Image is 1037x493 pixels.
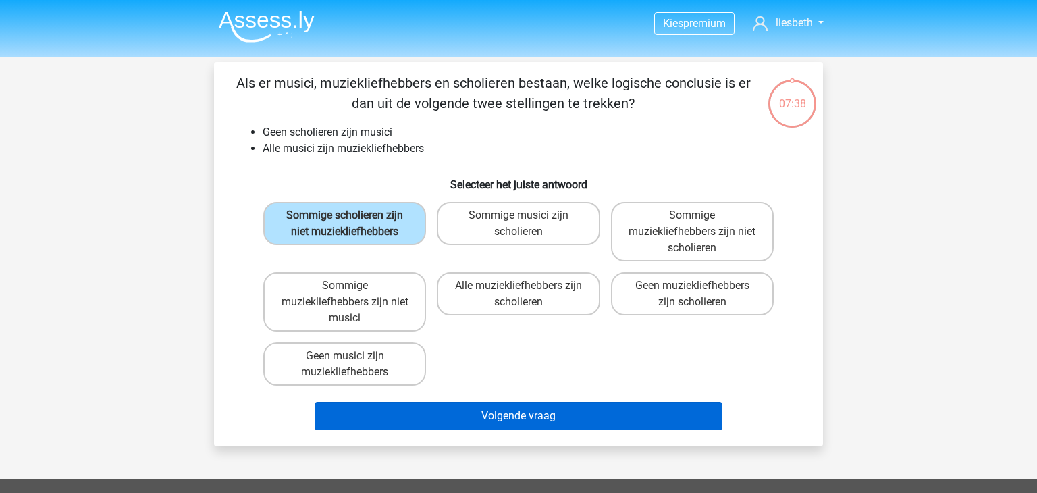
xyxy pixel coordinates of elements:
label: Sommige musici zijn scholieren [437,202,600,245]
div: 07:38 [767,78,818,112]
a: Kiespremium [655,14,734,32]
label: Geen muziekliefhebbers zijn scholieren [611,272,774,315]
span: Kies [663,17,683,30]
label: Geen musici zijn muziekliefhebbers [263,342,426,386]
label: Sommige muziekliefhebbers zijn niet scholieren [611,202,774,261]
span: liesbeth [776,16,813,29]
button: Volgende vraag [315,402,723,430]
p: Als er musici, muziekliefhebbers en scholieren bestaan, welke logische conclusie is er dan uit de... [236,73,751,113]
a: liesbeth [747,15,829,31]
img: Assessly [219,11,315,43]
label: Sommige scholieren zijn niet muziekliefhebbers [263,202,426,245]
li: Alle musici zijn muziekliefhebbers [263,140,801,157]
h6: Selecteer het juiste antwoord [236,167,801,191]
li: Geen scholieren zijn musici [263,124,801,140]
span: premium [683,17,726,30]
label: Alle muziekliefhebbers zijn scholieren [437,272,600,315]
label: Sommige muziekliefhebbers zijn niet musici [263,272,426,332]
